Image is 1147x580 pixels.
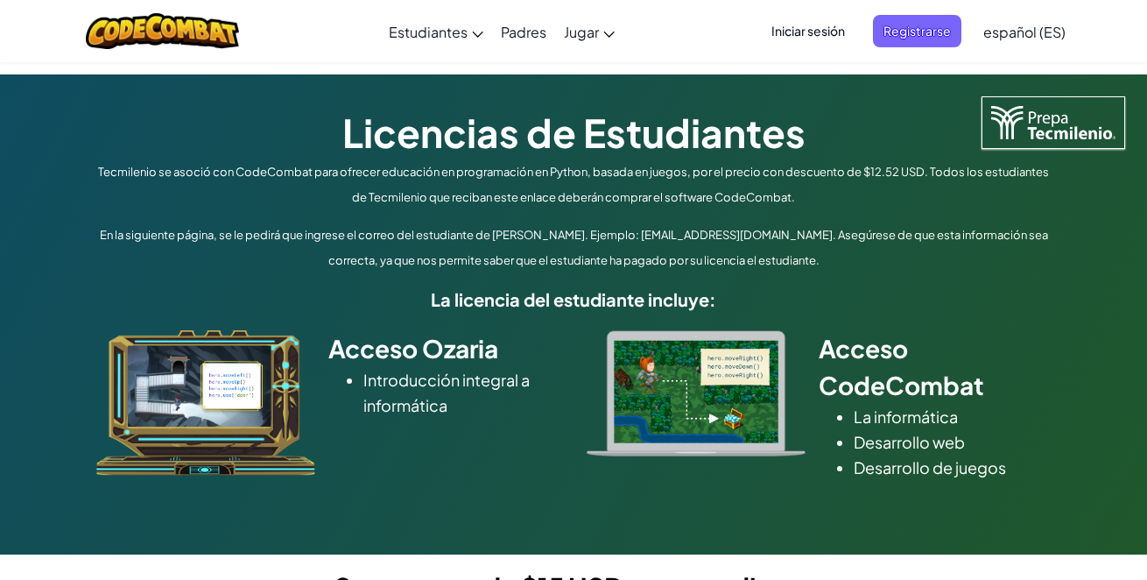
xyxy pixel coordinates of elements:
h2: Acceso Ozaria [328,330,560,367]
li: La informática [854,404,1051,429]
button: Registrarse [873,15,961,47]
img: CodeCombat logo [86,13,239,49]
button: Iniciar sesión [761,15,855,47]
span: Jugar [564,23,599,41]
h5: La licencia del estudiante incluye: [92,286,1055,313]
img: type_real_code.png [587,330,806,456]
h1: Licencias de Estudiantes [92,105,1055,159]
li: Desarrollo de juegos [854,455,1051,480]
li: Introducción integral a informática [363,367,560,418]
span: Estudiantes [389,23,468,41]
span: español (ES) [983,23,1066,41]
a: Jugar [555,8,623,55]
h2: Acceso CodeCombat [819,330,1051,404]
p: Tecmilenio se asoció con CodeCombat para ofrecer educación en programación en Python, basada en j... [92,159,1055,210]
li: Desarrollo web [854,429,1051,455]
a: Padres [492,8,555,55]
img: ozaria_acodus.png [96,330,315,476]
img: Tecmilenio logo [982,96,1125,149]
a: español (ES) [975,8,1074,55]
a: Estudiantes [380,8,492,55]
p: En la siguiente página, se le pedirá que ingrese el correo del estudiante de [PERSON_NAME]. Ejemp... [92,223,1055,273]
